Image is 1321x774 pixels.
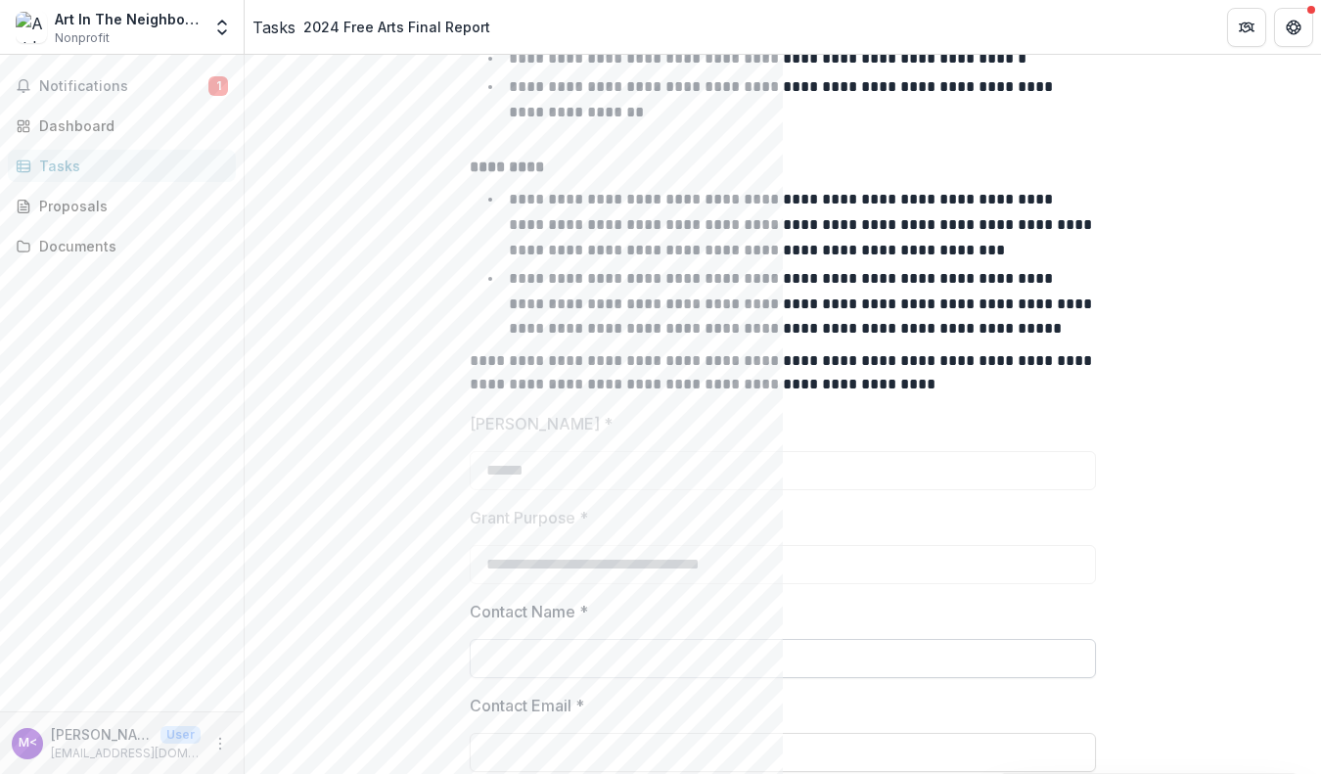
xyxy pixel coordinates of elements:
[16,12,47,43] img: Art In The Neighborhood
[51,745,201,762] p: [EMAIL_ADDRESS][DOMAIN_NAME]
[470,506,575,529] p: Grant Purpose
[470,600,575,623] p: Contact Name
[470,694,571,717] p: Contact Email
[252,16,296,39] a: Tasks
[39,236,220,256] div: Documents
[208,8,236,47] button: Open entity switcher
[160,726,201,744] p: User
[55,29,110,47] span: Nonprofit
[19,737,37,750] div: Mollie Burke <artintheneighborhoodvt@gmail.com>
[8,150,236,182] a: Tasks
[51,724,153,745] p: [PERSON_NAME] <[EMAIL_ADDRESS][DOMAIN_NAME]>
[39,115,220,136] div: Dashboard
[470,412,600,435] p: [PERSON_NAME]
[303,17,490,37] div: 2024 Free Arts Final Report
[208,76,228,96] span: 1
[1227,8,1266,47] button: Partners
[8,70,236,102] button: Notifications1
[1274,8,1313,47] button: Get Help
[39,156,220,176] div: Tasks
[8,190,236,222] a: Proposals
[39,78,208,95] span: Notifications
[252,13,498,41] nav: breadcrumb
[208,732,232,755] button: More
[8,230,236,262] a: Documents
[55,9,201,29] div: Art In The Neighborhood
[8,110,236,142] a: Dashboard
[39,196,220,216] div: Proposals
